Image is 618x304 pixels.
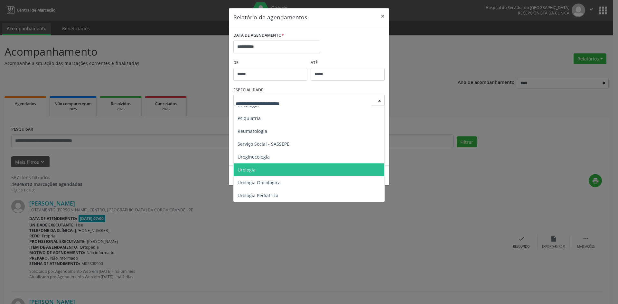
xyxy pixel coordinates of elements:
span: Psiquiatria [238,115,261,121]
h5: Relatório de agendamentos [233,13,307,21]
label: ESPECIALIDADE [233,85,263,95]
label: DATA DE AGENDAMENTO [233,31,284,41]
span: Urologia [238,167,256,173]
span: Urologia Pediatrica [238,192,278,198]
label: ATÉ [311,58,385,68]
span: Serviço Social - SASSEPE [238,141,289,147]
span: Reumatologia [238,128,267,134]
span: Uroginecologia [238,154,270,160]
button: Close [376,8,389,24]
label: De [233,58,307,68]
span: Urologia Oncologica [238,180,281,186]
